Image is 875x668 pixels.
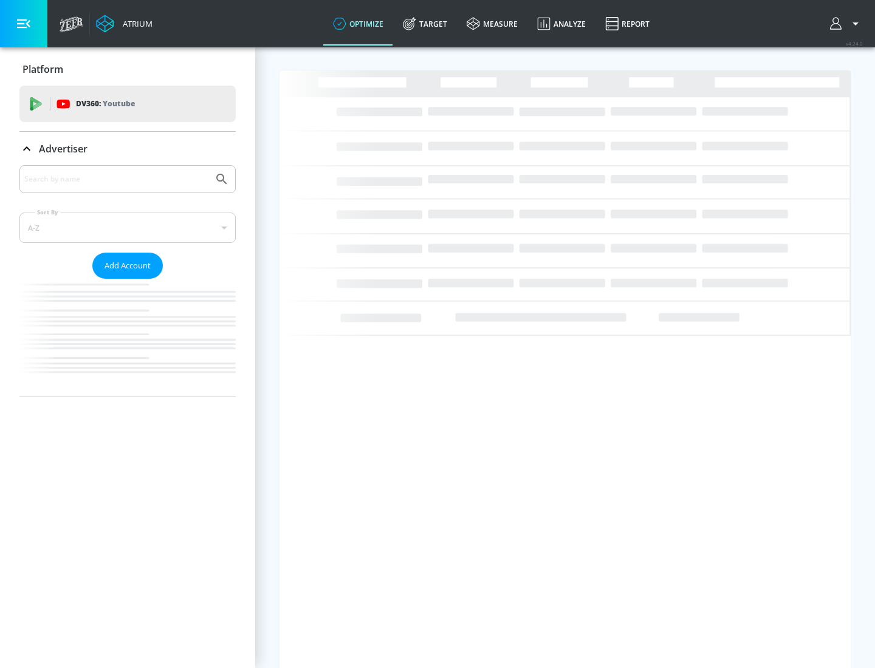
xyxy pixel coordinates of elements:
a: Atrium [96,15,153,33]
p: Youtube [103,97,135,110]
span: v 4.24.0 [846,40,863,47]
nav: list of Advertiser [19,279,236,397]
div: Advertiser [19,165,236,397]
a: Target [393,2,457,46]
div: A-Z [19,213,236,243]
a: Analyze [527,2,595,46]
div: Platform [19,52,236,86]
a: Report [595,2,659,46]
p: Platform [22,63,63,76]
button: Add Account [92,253,163,279]
label: Sort By [35,208,61,216]
div: Atrium [118,18,153,29]
p: DV360: [76,97,135,111]
a: measure [457,2,527,46]
p: Advertiser [39,142,87,155]
div: DV360: Youtube [19,86,236,122]
span: Add Account [105,259,151,273]
div: Advertiser [19,132,236,166]
input: Search by name [24,171,208,187]
a: optimize [323,2,393,46]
